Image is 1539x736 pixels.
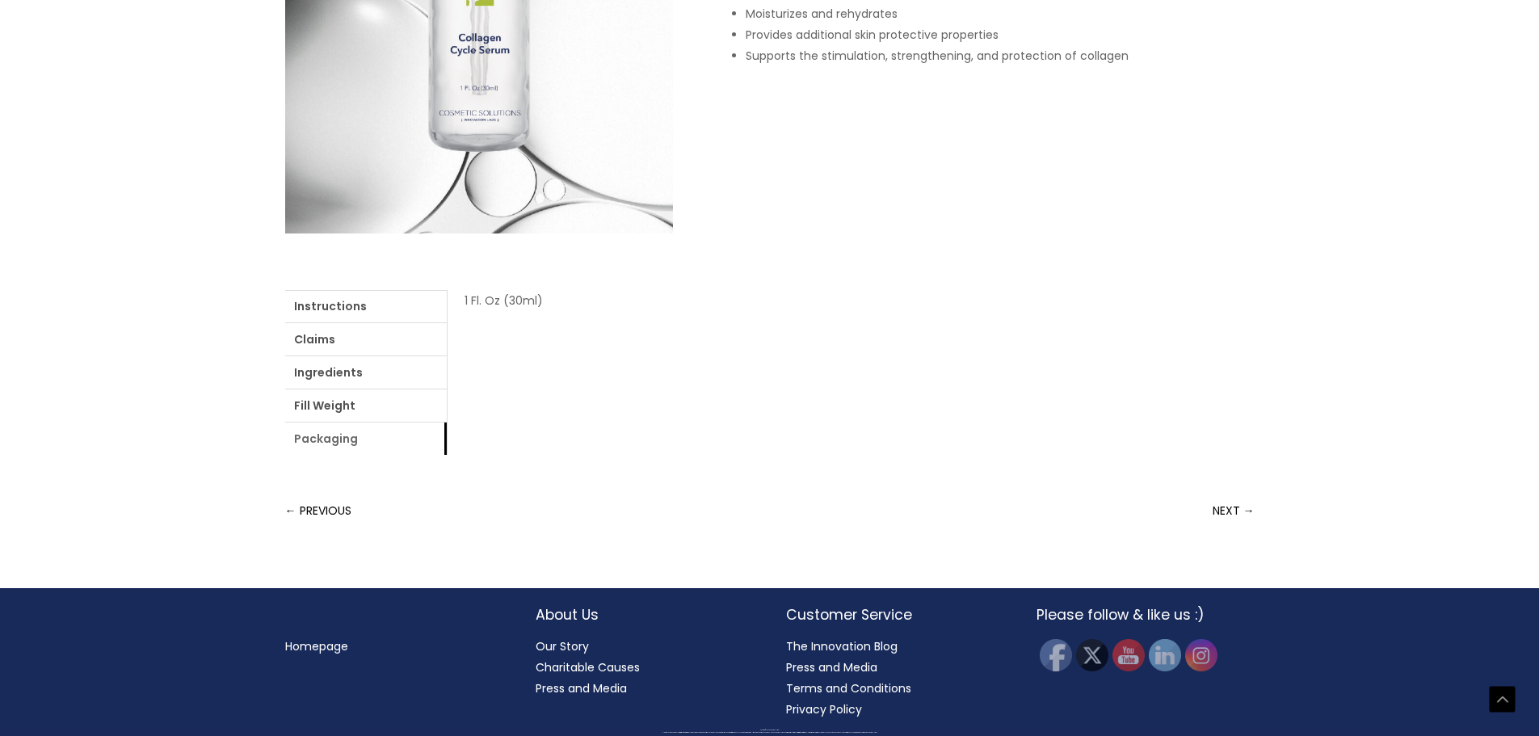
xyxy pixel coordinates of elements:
nav: Menu [285,636,503,657]
li: Provides additional skin protective properties [746,24,1255,45]
a: ← PREVIOUS [285,494,351,527]
nav: About Us [536,636,754,699]
a: Press and Media [536,680,627,696]
a: Terms and Conditions [786,680,911,696]
a: Press and Media [786,659,877,675]
nav: Customer Service [786,636,1004,720]
p: 1 Fl. Oz (30ml) [465,290,1238,311]
a: Homepage [285,638,348,654]
a: Claims [285,323,447,355]
img: Twitter [1076,639,1108,671]
h2: Please follow & like us :) [1037,604,1255,625]
a: Instructions [285,290,447,322]
div: Copyright © 2025 [28,730,1511,731]
div: All material on this Website, including design, text, images, logos and sounds, are owned by Cosm... [28,732,1511,734]
a: Ingredients [285,356,447,389]
h2: Customer Service [786,604,1004,625]
a: Charitable Causes [536,659,640,675]
a: Packaging [285,423,447,455]
a: Privacy Policy [786,701,862,717]
li: Supports the stimulation, strengthening, and protection of collagen [746,45,1255,66]
a: NEXT → [1213,494,1255,527]
img: Facebook [1040,639,1072,671]
a: Fill Weight [285,389,447,422]
li: Moisturizes and rehydrates [746,3,1255,24]
h2: About Us [536,604,754,625]
a: The Innovation Blog [786,638,898,654]
a: Our Story [536,638,589,654]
